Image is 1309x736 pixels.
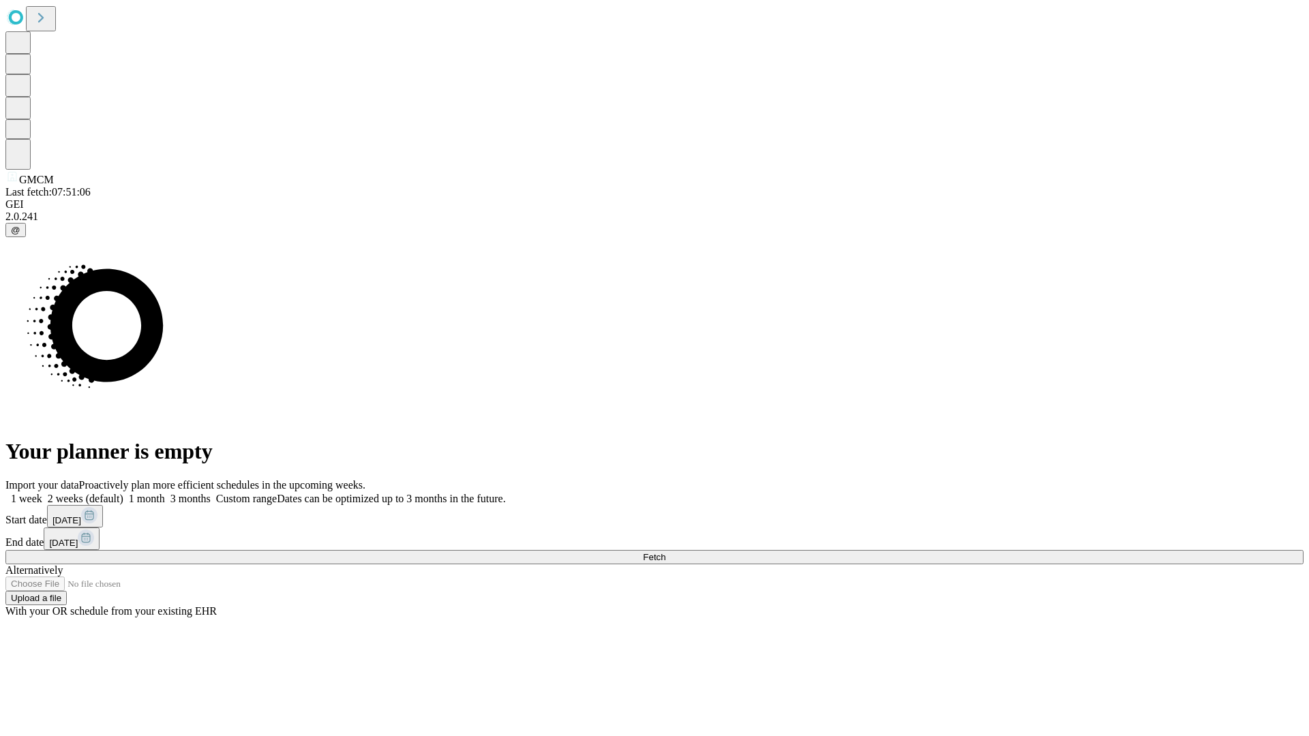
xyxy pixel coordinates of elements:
[49,538,78,548] span: [DATE]
[643,552,665,562] span: Fetch
[11,493,42,504] span: 1 week
[5,527,1304,550] div: End date
[48,493,123,504] span: 2 weeks (default)
[47,505,103,527] button: [DATE]
[44,527,100,550] button: [DATE]
[5,211,1304,223] div: 2.0.241
[5,564,63,576] span: Alternatively
[52,515,81,525] span: [DATE]
[5,198,1304,211] div: GEI
[5,223,26,237] button: @
[79,479,365,491] span: Proactively plan more efficient schedules in the upcoming weeks.
[216,493,277,504] span: Custom range
[277,493,505,504] span: Dates can be optimized up to 3 months in the future.
[5,591,67,605] button: Upload a file
[5,186,91,198] span: Last fetch: 07:51:06
[129,493,165,504] span: 1 month
[170,493,211,504] span: 3 months
[5,439,1304,464] h1: Your planner is empty
[5,479,79,491] span: Import your data
[5,505,1304,527] div: Start date
[11,225,20,235] span: @
[5,550,1304,564] button: Fetch
[5,605,217,617] span: With your OR schedule from your existing EHR
[19,174,54,185] span: GMCM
